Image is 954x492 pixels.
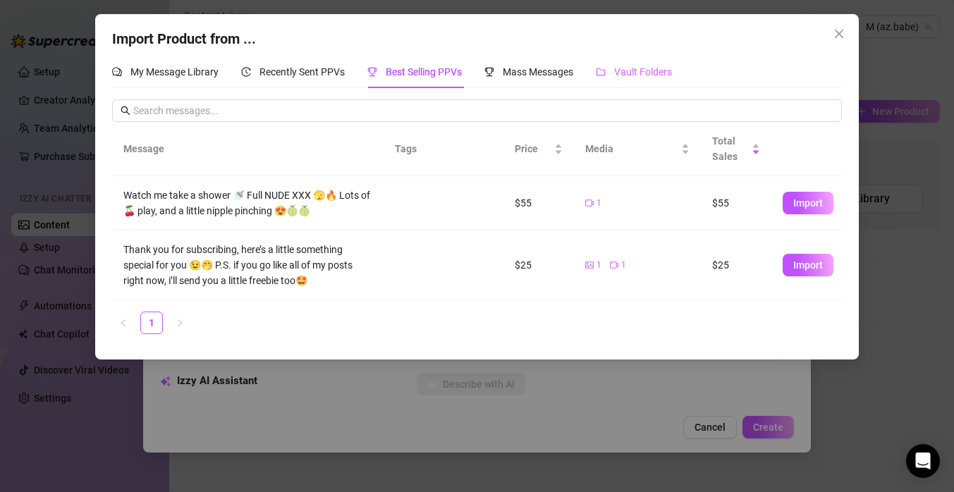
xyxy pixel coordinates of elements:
[701,176,771,230] td: $55
[783,254,833,276] button: Import
[515,141,551,156] span: Price
[712,133,749,164] span: Total Sales
[123,242,372,288] div: Thank you for subscribing, here’s a little something special for you 😉🤭 P.S. if you go like all o...
[123,187,372,219] div: Watch me take a shower 🚿 Full NUDE XXX 🫣🔥 Lots of 🍒 play, and a little nipple pinching 😍🍈🍈
[121,106,130,116] span: search
[574,122,701,176] th: Media
[621,259,626,272] span: 1
[384,122,468,176] th: Tags
[585,261,594,269] span: picture
[367,67,377,77] span: trophy
[597,259,601,272] span: 1
[585,199,594,207] span: video-camera
[906,444,940,478] div: Open Intercom Messenger
[119,319,128,327] span: left
[386,66,462,78] span: Best Selling PPVs
[259,66,345,78] span: Recently Sent PPVs
[701,230,771,300] td: $25
[241,67,251,77] span: history
[828,28,850,39] span: Close
[112,312,135,334] button: left
[793,197,823,209] span: Import
[596,67,606,77] span: folder
[130,66,219,78] span: My Message Library
[503,230,574,300] td: $25
[141,312,162,333] a: 1
[833,28,845,39] span: close
[112,312,135,334] li: Previous Page
[503,66,573,78] span: Mass Messages
[585,141,678,156] span: Media
[169,312,191,334] button: right
[176,319,184,327] span: right
[503,122,574,176] th: Price
[828,23,850,45] button: Close
[484,67,494,77] span: trophy
[133,103,833,118] input: Search messages...
[793,259,823,271] span: Import
[112,30,256,47] span: Import Product from ...
[783,192,833,214] button: Import
[701,122,771,176] th: Total Sales
[112,67,122,77] span: comment
[610,261,618,269] span: video-camera
[112,122,383,176] th: Message
[503,176,574,230] td: $55
[169,312,191,334] li: Next Page
[140,312,163,334] li: 1
[597,197,601,210] span: 1
[614,66,672,78] span: Vault Folders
